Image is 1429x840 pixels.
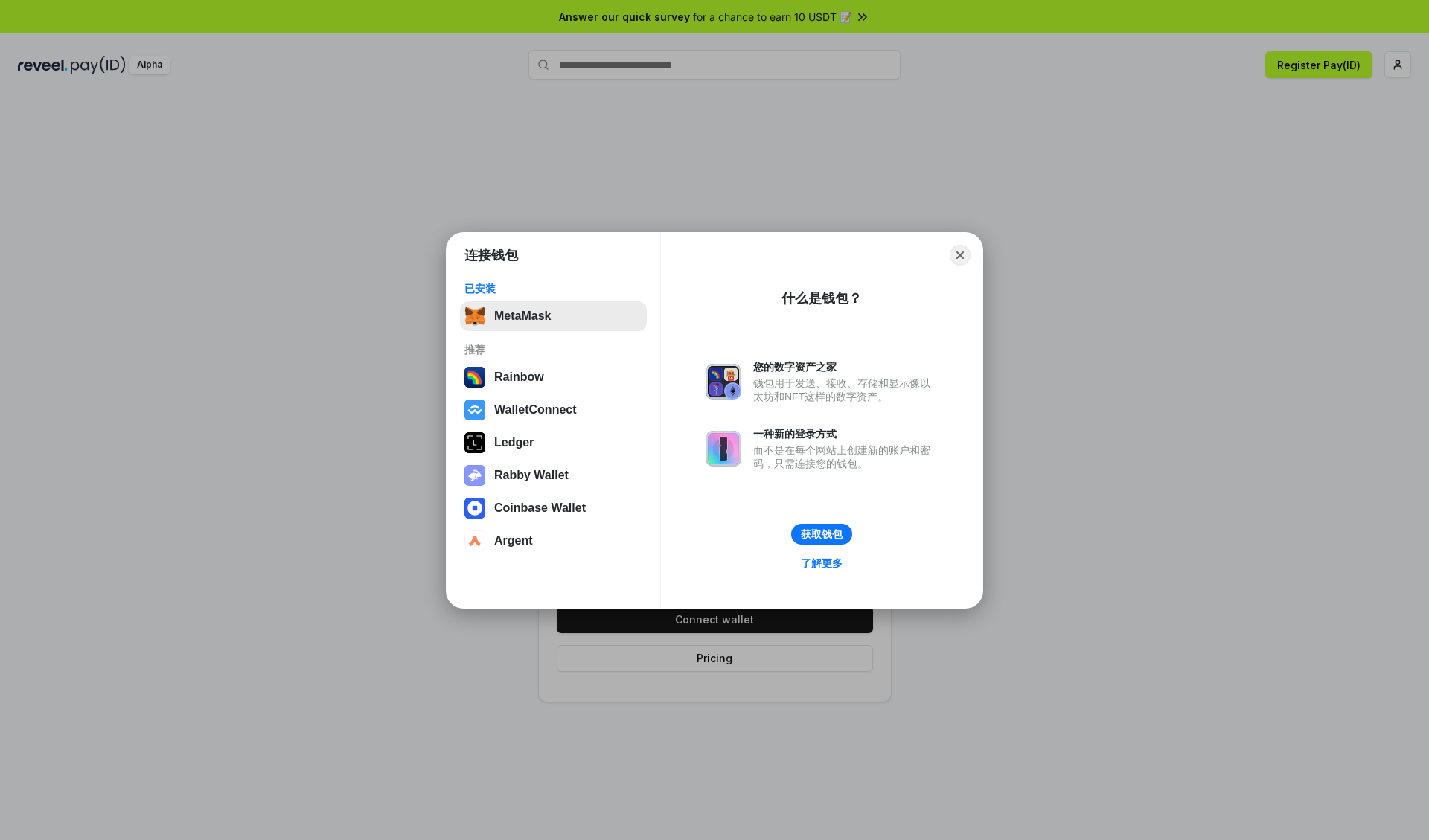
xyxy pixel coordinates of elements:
[494,310,551,323] div: MetaMask
[494,436,534,449] div: Ledger
[460,493,647,523] button: Coinbase Wallet
[460,526,647,556] button: Argent
[494,534,533,548] div: Argent
[464,367,485,388] img: svg+xml,%3Csvg%20width%3D%22120%22%20height%3D%22120%22%20viewBox%3D%220%200%20120%20120%22%20fil...
[781,289,862,307] div: 什么是钱包？
[464,306,485,327] img: svg+xml,%3Csvg%20fill%3D%22none%22%20height%3D%2233%22%20viewBox%3D%220%200%2035%2033%22%20width%...
[753,376,938,403] div: 钱包用于发送、接收、存储和显示像以太坊和NFT这样的数字资产。
[464,498,485,519] img: svg+xml,%3Csvg%20width%3D%2228%22%20height%3D%2228%22%20viewBox%3D%220%200%2028%2028%22%20fill%3D...
[753,360,938,373] div: 您的数字资产之家
[460,362,647,392] button: Rainbow
[753,443,938,470] div: 而不是在每个网站上创建新的账户和密码，只需连接您的钱包。
[464,343,642,356] div: 推荐
[801,528,843,541] div: 获取钱包
[494,469,569,482] div: Rabby Wallet
[464,432,485,453] img: svg+xml,%3Csvg%20xmlns%3D%22http%3A%2F%2Fwww.w3.org%2F2000%2Fsvg%22%20width%3D%2228%22%20height%3...
[792,554,851,573] a: 了解更多
[706,431,741,467] img: svg+xml,%3Csvg%20xmlns%3D%22http%3A%2F%2Fwww.w3.org%2F2000%2Fsvg%22%20fill%3D%22none%22%20viewBox...
[464,246,518,264] h1: 连接钱包
[464,465,485,486] img: svg+xml,%3Csvg%20xmlns%3D%22http%3A%2F%2Fwww.w3.org%2F2000%2Fsvg%22%20fill%3D%22none%22%20viewBox...
[753,427,938,440] div: 一种新的登录方式
[706,364,741,400] img: svg+xml,%3Csvg%20xmlns%3D%22http%3A%2F%2Fwww.w3.org%2F2000%2Fsvg%22%20fill%3D%22none%22%20viewBox...
[494,501,586,515] div: Coinbase Wallet
[801,557,843,570] div: 了解更多
[460,301,647,331] button: MetaMask
[464,530,485,551] img: svg+xml,%3Csvg%20width%3D%2228%22%20height%3D%2228%22%20viewBox%3D%220%200%2028%2028%22%20fill%3D...
[950,245,971,266] button: Close
[494,403,577,417] div: WalletConnect
[464,400,485,420] img: svg+xml,%3Csvg%20width%3D%2228%22%20height%3D%2228%22%20viewBox%3D%220%200%2028%2028%22%20fill%3D...
[791,524,852,545] button: 获取钱包
[494,371,544,384] div: Rainbow
[464,282,642,295] div: 已安装
[460,428,647,458] button: Ledger
[460,461,647,490] button: Rabby Wallet
[460,395,647,425] button: WalletConnect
